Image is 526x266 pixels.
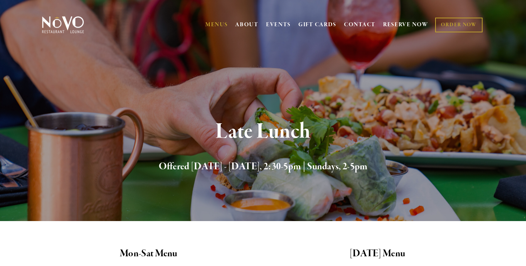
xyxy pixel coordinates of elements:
[54,120,473,143] h1: Late Lunch
[344,18,376,32] a: CONTACT
[269,246,486,261] h2: [DATE] Menu
[54,159,473,174] h2: Offered [DATE] - [DATE], 2:30-5pm | Sundays, 2-5pm
[205,21,228,28] a: MENUS
[298,18,336,32] a: GIFT CARDS
[41,246,257,261] h2: Mon-Sat Menu
[435,18,482,32] a: ORDER NOW
[41,16,85,34] img: Novo Restaurant &amp; Lounge
[266,21,291,28] a: EVENTS
[383,18,428,32] a: RESERVE NOW
[235,21,259,28] a: ABOUT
